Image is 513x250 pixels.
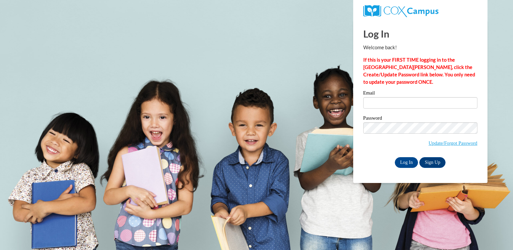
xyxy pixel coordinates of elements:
input: Log In [395,157,418,168]
p: Welcome back! [363,44,477,51]
h1: Log In [363,27,477,41]
img: COX Campus [363,5,438,17]
a: Update/Forgot Password [429,140,477,146]
label: Email [363,90,477,97]
label: Password [363,116,477,122]
a: COX Campus [363,5,477,17]
a: Sign Up [419,157,446,168]
strong: If this is your FIRST TIME logging in to the [GEOGRAPHIC_DATA][PERSON_NAME], click the Create/Upd... [363,57,475,85]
